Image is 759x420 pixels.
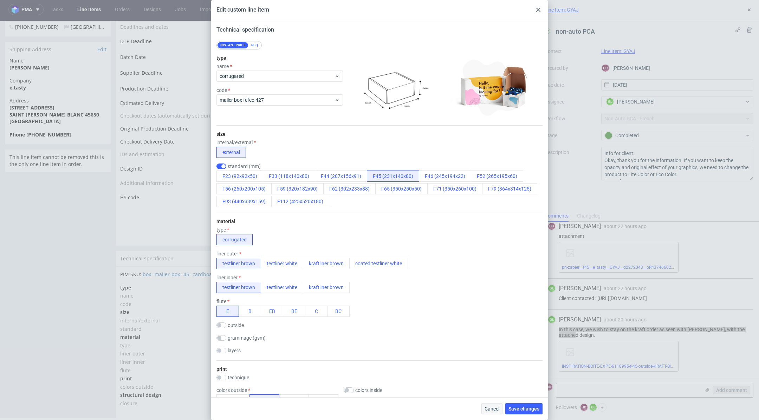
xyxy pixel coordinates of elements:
[216,87,230,93] label: code
[9,44,50,50] strong: [PERSON_NAME]
[64,3,120,9] span: [GEOGRAPHIC_DATA]
[459,166,481,171] div: Completed
[120,346,272,354] td: flute
[216,183,272,194] button: F56 (260x200x105)
[216,55,226,61] label: type
[120,279,272,288] td: code
[5,21,111,36] div: Shipping Address
[740,168,747,175] figcaption: GL
[120,304,272,313] td: standard
[216,366,227,372] label: print
[120,62,242,78] td: Production Deadline
[120,47,242,62] td: Supplier Deadline
[120,379,272,387] td: closure
[9,84,54,90] strong: [STREET_ADDRESS]
[249,105,265,111] span: [DATE]
[239,306,261,317] button: B
[274,329,310,336] span: testliner brown
[305,306,327,317] button: C
[120,271,272,279] td: name
[220,96,335,104] span: mailer box fefco 427
[9,76,106,84] span: Address
[274,280,322,287] span: mailer box fefco 427
[459,133,481,138] div: Completed
[120,370,272,379] td: structural design
[367,171,419,182] button: F45 (231x140x80)
[323,183,376,194] button: F62 (302x233x88)
[120,263,272,271] td: type
[120,354,272,362] td: print
[382,394,420,404] button: Send to VMA
[216,219,235,224] label: material
[120,171,242,182] td: HS code
[261,258,303,269] button: testliner white
[471,171,523,182] button: F52 (265x195x60)
[9,3,59,9] span: [PHONE_NUMBER]
[263,171,315,182] button: F33 (118x140x80)
[419,171,471,182] button: F46 (245x194x22)
[9,36,106,44] span: Name
[9,56,106,64] span: Company
[458,89,498,99] p: Comment to
[274,272,300,278] span: corrugated
[120,104,242,117] td: Original Production Deadline
[120,142,242,158] td: Design ID
[216,196,272,207] button: F93 (440x339x159)
[458,147,485,164] div: PCA refused
[216,251,241,256] label: liner outer
[120,337,272,346] td: liner inner
[447,185,748,196] input: Type to create new task
[120,296,272,304] td: internal/external
[216,6,269,14] div: Edit custom line item
[120,362,272,371] td: colors outside
[120,2,242,15] td: Deadlines and dates
[450,52,537,122] img: corrugated--mailer-box--photo-min.jpg
[216,26,274,33] span: Technical specification
[9,111,71,117] strong: Phone [PHONE_NUMBER]
[485,406,499,411] span: Cancel
[458,131,501,147] div: issue super-express
[216,227,229,233] label: type
[9,97,61,104] strong: [GEOGRAPHIC_DATA]
[120,287,272,296] td: size
[97,25,106,32] a: Edit
[485,91,493,96] a: GYAJ
[120,158,242,171] td: Additional information
[721,151,748,160] div: [DATE]
[220,73,335,80] span: corrugated
[216,306,239,317] button: E
[143,250,337,257] a: box--mailer-box--45--cardboard-natural--print-monochrome--foil-none-single-strip
[228,375,249,380] label: technique
[120,312,272,321] td: material
[458,164,489,180] div: non-auto PCA
[120,15,242,31] td: DTP Deadline
[274,305,323,312] span: F45 (231x140x80) mm
[216,234,253,245] button: corrugated
[216,282,261,293] button: testliner brown
[358,206,424,215] button: Send Production Dates Email
[459,149,481,155] div: Completed
[386,192,424,201] button: Save
[9,91,99,97] strong: SAINT [PERSON_NAME] BLANC 45650
[446,89,454,97] img: share_image_120x120.png
[274,346,277,353] span: E
[271,183,324,194] button: F59 (320x182x90)
[721,135,748,143] div: [DATE]
[120,91,242,104] td: Checkout dates (automatically set during checkout)
[248,42,261,48] div: RFQ
[120,321,272,329] td: type
[721,168,748,176] div: [DATE]
[249,79,265,86] span: [DATE]
[427,183,482,194] button: F71 (350x260x100)
[375,183,428,194] button: F65 (350x250x50)
[303,258,350,269] button: kraftliner brown
[303,282,350,293] button: kraftliner brown
[216,131,226,137] label: size
[116,230,428,246] div: Technical specification
[735,120,750,126] a: View all
[216,387,250,393] label: colors outside
[327,306,350,317] button: BC
[216,147,246,158] button: external
[120,250,424,257] div: PIM SKU:
[249,118,265,124] span: [DATE]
